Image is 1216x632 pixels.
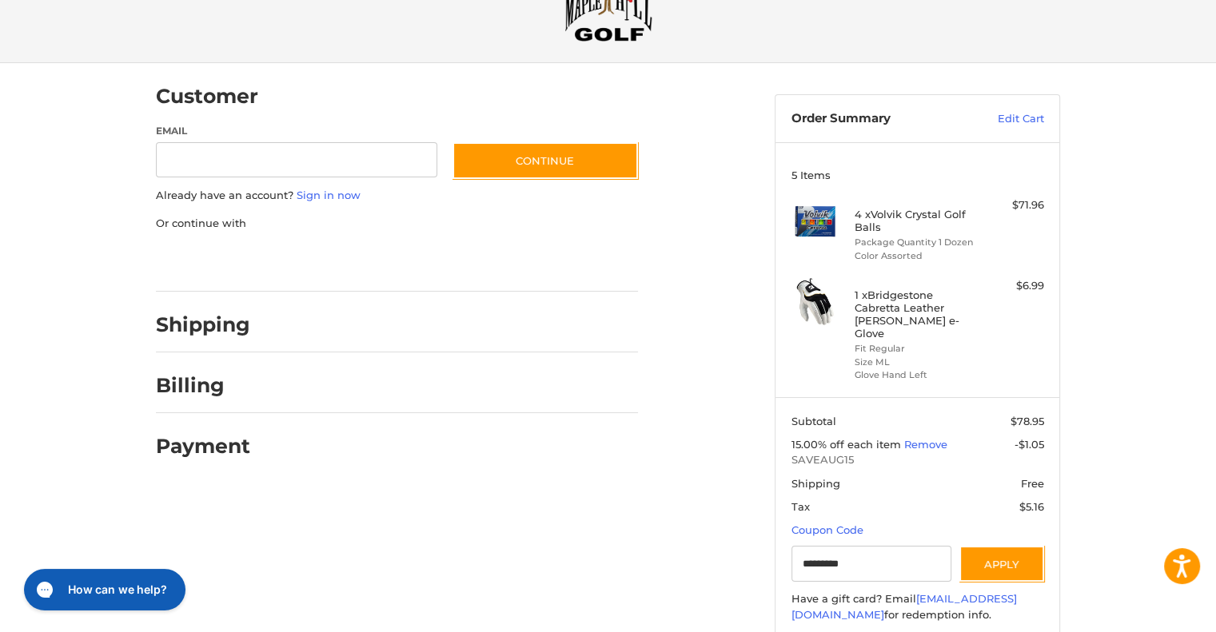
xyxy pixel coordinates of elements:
[963,111,1044,127] a: Edit Cart
[855,249,977,263] li: Color Assorted
[855,288,977,340] h4: 1 x Bridgestone Cabretta Leather [PERSON_NAME] e-Glove
[297,189,361,201] a: Sign in now
[156,312,250,337] h2: Shipping
[855,236,977,249] li: Package Quantity 1 Dozen
[791,591,1044,622] div: Have a gift card? Email for redemption info.
[791,111,963,127] h3: Order Summary
[981,197,1044,213] div: $71.96
[855,208,977,234] h4: 4 x Volvik Crystal Golf Balls
[156,373,249,398] h2: Billing
[791,500,810,513] span: Tax
[904,438,947,451] a: Remove
[855,342,977,356] li: Fit Regular
[156,434,250,459] h2: Payment
[286,247,406,276] iframe: PayPal-paylater
[1015,438,1044,451] span: -$1.05
[151,247,271,276] iframe: PayPal-paypal
[791,523,863,536] a: Coupon Code
[791,452,1044,468] span: SAVEAUG15
[453,142,638,179] button: Continue
[981,278,1044,294] div: $6.99
[156,216,638,232] p: Or continue with
[791,477,840,490] span: Shipping
[1011,415,1044,427] span: $78.95
[791,592,1017,621] a: [EMAIL_ADDRESS][DOMAIN_NAME]
[959,546,1044,582] button: Apply
[156,124,437,138] label: Email
[16,563,189,616] iframe: Gorgias live chat messenger
[156,188,638,204] p: Already have an account?
[855,356,977,369] li: Size ML
[791,169,1044,181] h3: 5 Items
[1019,500,1044,513] span: $5.16
[422,247,542,276] iframe: PayPal-venmo
[791,438,904,451] span: 15.00% off each item
[1021,477,1044,490] span: Free
[791,415,836,427] span: Subtotal
[855,368,977,382] li: Glove Hand Left
[791,546,952,582] input: Gift Certificate or Coupon Code
[156,84,258,109] h2: Customer
[1084,589,1216,632] iframe: Google Customer Reviews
